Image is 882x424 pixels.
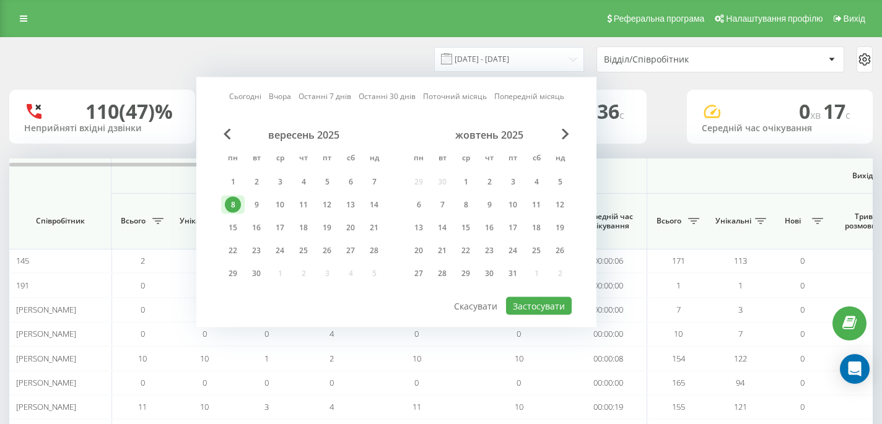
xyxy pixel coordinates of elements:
[295,174,312,190] div: 4
[505,220,521,236] div: 17
[225,266,241,282] div: 29
[494,90,564,102] a: Попередній місяць
[548,173,572,191] div: нд 5 жовт 2025 р.
[339,196,362,214] div: сб 13 вер 2025 р.
[430,218,454,237] div: вт 14 жовт 2025 р.
[525,241,548,260] div: сб 25 жовт 2025 р.
[481,266,497,282] div: 30
[299,90,351,102] a: Останні 7 днів
[264,401,269,412] span: 3
[16,255,29,266] span: 145
[366,174,382,190] div: 7
[525,196,548,214] div: сб 11 жовт 2025 р.
[365,150,383,168] abbr: неділя
[458,220,474,236] div: 15
[597,98,624,124] span: 36
[570,395,647,419] td: 00:00:19
[272,197,288,213] div: 10
[319,243,335,259] div: 26
[456,150,475,168] abbr: середа
[16,377,76,388] span: [PERSON_NAME]
[430,264,454,283] div: вт 28 жовт 2025 р.
[736,377,744,388] span: 94
[407,241,430,260] div: пн 20 жовт 2025 р.
[248,243,264,259] div: 23
[552,220,568,236] div: 19
[478,218,501,237] div: чт 16 жовт 2025 р.
[221,264,245,283] div: пн 29 вер 2025 р.
[225,174,241,190] div: 1
[224,150,242,168] abbr: понеділок
[268,196,292,214] div: ср 10 вер 2025 р.
[315,196,339,214] div: пт 12 вер 2025 р.
[200,353,209,364] span: 10
[423,90,487,102] a: Поточний місяць
[118,216,149,226] span: Всього
[203,377,207,388] span: 0
[362,241,386,260] div: нд 28 вер 2025 р.
[248,266,264,282] div: 30
[525,173,548,191] div: сб 4 жовт 2025 р.
[295,220,312,236] div: 18
[481,220,497,236] div: 16
[505,174,521,190] div: 3
[413,401,421,412] span: 11
[823,98,850,124] span: 17
[528,197,544,213] div: 11
[224,129,231,140] span: Previous Month
[141,304,145,315] span: 0
[734,255,747,266] span: 113
[247,150,266,168] abbr: вівторок
[840,354,870,384] div: Open Intercom Messenger
[478,196,501,214] div: чт 9 жовт 2025 р.
[268,218,292,237] div: ср 17 вер 2025 р.
[413,353,421,364] span: 10
[672,255,685,266] span: 171
[315,241,339,260] div: пт 26 вер 2025 р.
[330,401,334,412] span: 4
[339,218,362,237] div: сб 20 вер 2025 р.
[715,216,751,226] span: Унікальні
[672,377,685,388] span: 165
[221,173,245,191] div: пн 1 вер 2025 р.
[315,218,339,237] div: пт 19 вер 2025 р.
[528,220,544,236] div: 18
[271,150,289,168] abbr: середа
[144,171,614,181] span: Вхідні дзвінки
[141,377,145,388] span: 0
[515,353,523,364] span: 10
[318,150,336,168] abbr: п’ятниця
[505,243,521,259] div: 24
[264,328,269,339] span: 0
[141,255,145,266] span: 2
[245,196,268,214] div: вт 9 вер 2025 р.
[552,197,568,213] div: 12
[517,377,521,388] span: 0
[676,280,681,291] span: 1
[203,328,207,339] span: 0
[411,266,427,282] div: 27
[248,197,264,213] div: 9
[552,243,568,259] div: 26
[570,298,647,322] td: 00:00:00
[548,241,572,260] div: нд 26 жовт 2025 р.
[800,255,805,266] span: 0
[343,197,359,213] div: 13
[225,197,241,213] div: 8
[501,173,525,191] div: пт 3 жовт 2025 р.
[339,241,362,260] div: сб 27 вер 2025 р.
[16,328,76,339] span: [PERSON_NAME]
[359,90,416,102] a: Останні 30 днів
[734,353,747,364] span: 122
[481,174,497,190] div: 2
[366,197,382,213] div: 14
[777,216,808,226] span: Нові
[454,241,478,260] div: ср 22 жовт 2025 р.
[292,218,315,237] div: чт 18 вер 2025 р.
[16,304,76,315] span: [PERSON_NAME]
[362,196,386,214] div: нд 14 вер 2025 р.
[478,264,501,283] div: чт 30 жовт 2025 р.
[810,108,823,122] span: хв
[414,377,419,388] span: 0
[528,243,544,259] div: 25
